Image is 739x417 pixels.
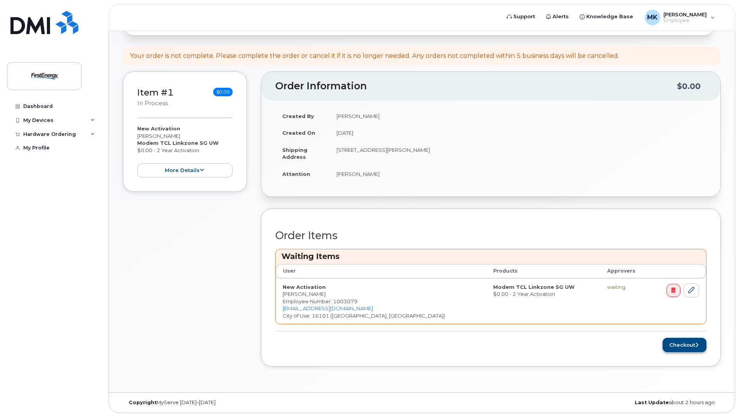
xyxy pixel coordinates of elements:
th: Approvers [600,264,651,278]
div: MyServe [DATE]–[DATE] [123,400,322,406]
th: User [276,264,486,278]
button: more details [137,163,233,178]
div: [PERSON_NAME] $0.00 - 2 Year Activation [137,125,233,177]
td: [PERSON_NAME] [330,165,706,182]
strong: Created By [282,113,314,119]
span: Support [513,13,535,21]
h2: Order Items [275,230,706,242]
span: Alerts [553,13,569,21]
span: Employee Number: 1003079 [283,298,357,304]
a: Alerts [540,9,574,24]
strong: New Activation [137,125,180,132]
h2: Order Information [275,81,677,92]
span: MK [647,13,658,22]
h3: Waiting Items [281,251,700,262]
div: about 2 hours ago [521,400,721,406]
strong: New Activation [283,284,326,290]
td: [PERSON_NAME] [330,108,706,125]
strong: Copyright [129,400,157,405]
td: [DATE] [330,124,706,141]
iframe: Messenger Launcher [705,383,733,411]
th: Products [486,264,600,278]
a: Support [501,9,540,24]
strong: Attention [282,171,310,177]
strong: Last Update [635,400,669,405]
strong: Created On [282,130,315,136]
strong: Modem TCL Linkzone 5G UW [137,140,219,146]
strong: Shipping Address [282,147,307,160]
a: Knowledge Base [574,9,639,24]
button: Checkout [663,338,706,352]
div: Magnello, Kurtis [639,10,720,25]
span: Knowledge Base [586,13,633,21]
div: Your order is not complete. Please complete the order or cancel it if it is no longer needed. Any... [130,52,619,61]
div: $0.00 [677,79,701,94]
small: in process [137,100,168,107]
span: $0.00 [213,88,233,96]
strong: Modem TCL Linkzone 5G UW [493,284,575,290]
a: [EMAIL_ADDRESS][DOMAIN_NAME] [283,305,373,311]
td: $0.00 - 2 Year Activation [486,278,600,324]
span: [PERSON_NAME] [663,11,707,17]
a: Item #1 [137,87,174,98]
td: [STREET_ADDRESS][PERSON_NAME] [330,141,706,165]
div: waiting [607,283,644,291]
td: [PERSON_NAME] City of Use: 16101 ([GEOGRAPHIC_DATA], [GEOGRAPHIC_DATA]) [276,278,486,324]
span: Employee [663,17,707,24]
